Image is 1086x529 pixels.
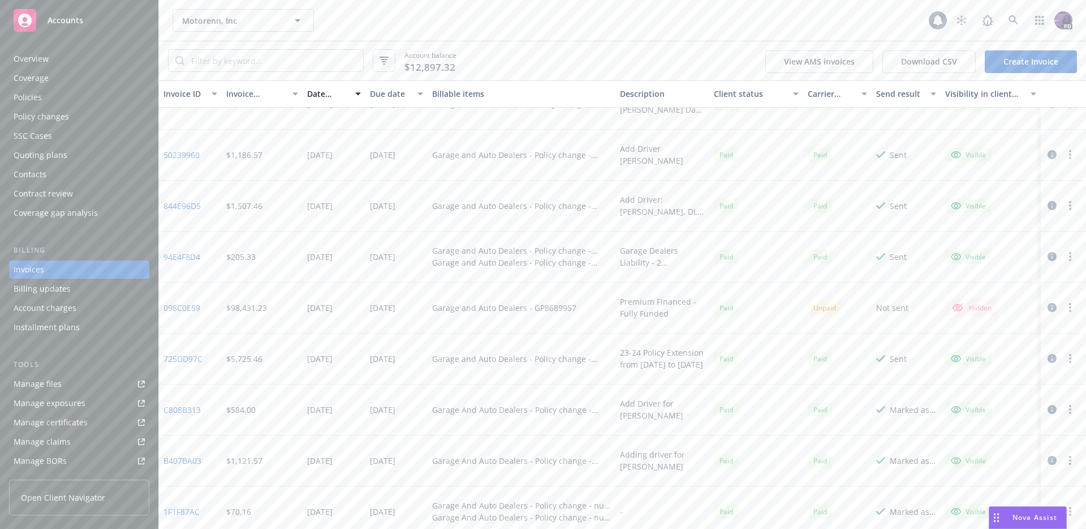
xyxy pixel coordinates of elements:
div: Paid [808,199,833,213]
div: Garage And Auto Dealers - Policy change - null - GP8606659 [432,500,611,511]
div: Garage and Auto Dealers - Policy change - GP8689957 [432,200,611,212]
a: Manage claims [9,433,149,451]
div: [DATE] [370,404,395,416]
div: Policies [14,88,42,106]
a: Manage exposures [9,394,149,412]
div: Sent [890,149,907,161]
a: Report a Bug [976,9,999,32]
div: Manage files [14,375,62,393]
a: Billing updates [9,280,149,298]
div: $98,431.23 [226,302,267,314]
div: Installment plans [14,318,80,336]
button: Invoice amount [222,80,303,108]
span: Open Client Navigator [21,492,105,504]
a: SSC Cases [9,127,149,145]
div: Garage and Auto Dealers - GP8689957 [432,302,576,314]
a: 1F1F87AC [163,506,200,518]
div: Hidden [951,301,992,314]
button: Due date [365,80,428,108]
input: Filter by keyword... [184,50,363,71]
span: Motorenn, Inc [182,15,280,27]
a: Stop snowing [950,9,973,32]
div: $584.00 [226,404,256,416]
div: Paid [714,199,739,213]
div: Sent [890,251,907,263]
div: Not sent [876,302,908,314]
div: Visible [951,200,986,211]
div: Garage and Auto Dealers - Policy change - GP8689957 [432,245,611,257]
div: Paid [714,454,739,468]
div: $1,507.46 [226,200,262,212]
div: Date issued [307,88,348,100]
a: Coverage gap analysis [9,204,149,222]
a: Installment plans [9,318,149,336]
div: Invoice amount [226,88,286,100]
div: Paid [714,250,739,264]
a: Manage certificates [9,413,149,432]
div: Paid [808,148,833,162]
div: Premium Financed - Fully Funded [620,296,705,319]
div: Visible [951,251,986,262]
div: Paid [808,454,833,468]
a: Manage files [9,375,149,393]
a: Switch app [1028,9,1051,32]
a: 50239960 [163,149,200,161]
div: SSC Cases [14,127,52,145]
div: Visibility in client dash [945,88,1024,100]
div: Sent [890,353,907,365]
div: [DATE] [307,455,333,467]
a: Quoting plans [9,146,149,164]
div: Garage And Auto Dealers - Policy change - null - GP8606659 [432,511,611,523]
button: Billable items [428,80,615,108]
span: $12,897.32 [404,60,455,75]
div: Paid [808,505,833,519]
div: Contacts [14,165,46,184]
a: 844E96D5 [163,200,201,212]
div: Billable items [432,88,611,100]
div: [DATE] [370,302,395,314]
div: Account charges [14,299,76,317]
div: [DATE] [370,506,395,518]
div: [DATE] [307,200,333,212]
div: [DATE] [370,353,395,365]
div: $70.16 [226,506,251,518]
span: Paid [714,352,739,366]
div: Paid [714,505,739,519]
button: Client status [709,80,803,108]
div: Visible [951,353,986,364]
img: photo [1054,11,1072,29]
div: Visible [951,404,986,415]
div: Paid [714,301,739,315]
div: Billing updates [14,280,71,298]
div: Description [620,88,705,100]
div: Overview [14,50,49,68]
div: Unpaid [808,301,842,315]
div: Paid [808,352,833,366]
div: [DATE] [370,200,395,212]
div: [DATE] [307,353,333,365]
div: [DATE] [307,149,333,161]
div: Garage Dealers Liability - 2 Endorsements - Add Waiver of Transfer of Rights and increase in Sales [620,245,705,268]
div: Client status [714,88,786,100]
button: Description [615,80,709,108]
div: Drag to move [989,507,1003,528]
div: [DATE] [370,251,395,263]
span: Paid [808,403,833,417]
div: Invoice ID [163,88,205,100]
div: Paid [714,148,739,162]
div: Visible [951,455,986,466]
div: [DATE] [307,302,333,314]
div: - [620,506,623,518]
div: [DATE] [307,404,333,416]
a: Coverage [9,69,149,87]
